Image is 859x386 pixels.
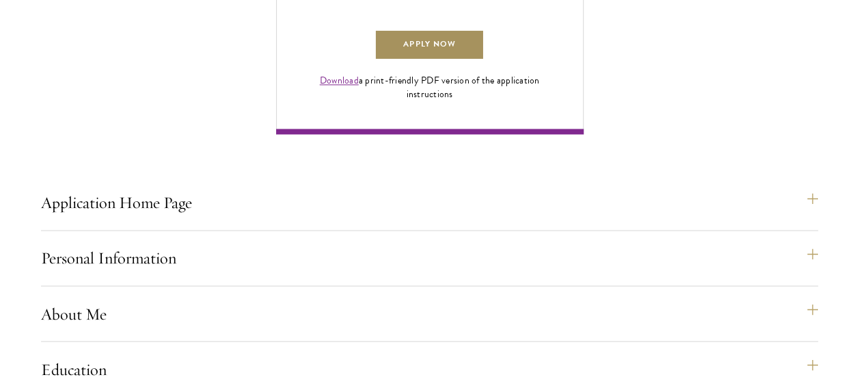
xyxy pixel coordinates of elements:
[41,242,818,274] button: Personal Information
[41,186,818,219] button: Application Home Page
[41,352,818,385] button: Education
[320,73,359,88] a: Download
[304,74,556,101] div: a print-friendly PDF version of the application instructions
[41,297,818,330] button: About Me
[374,29,484,60] a: Apply Now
